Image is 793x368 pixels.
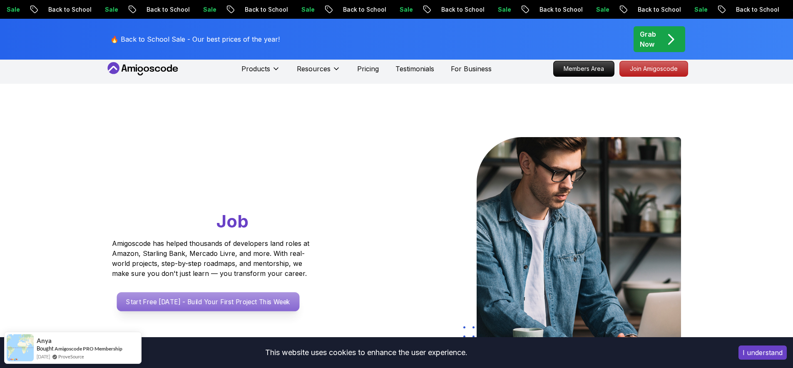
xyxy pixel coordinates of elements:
p: Sale [758,5,785,14]
p: Back to School [603,5,660,14]
span: Job [216,210,249,232]
p: Back to School [407,5,463,14]
p: Back to School [308,5,365,14]
button: Resources [297,64,341,80]
p: Products [241,64,270,74]
p: Back to School [505,5,562,14]
p: Sale [660,5,686,14]
a: For Business [451,64,492,74]
p: Sale [463,5,490,14]
a: Members Area [553,61,614,77]
p: Amigoscode has helped thousands of developers land roles at Amazon, Starling Bank, Mercado Livre,... [112,238,312,278]
p: Sale [562,5,588,14]
span: [DATE] [37,353,50,360]
button: Products [241,64,280,80]
img: provesource social proof notification image [7,334,34,361]
span: Bought [37,345,54,352]
p: Resources [297,64,331,74]
p: Sale [365,5,392,14]
p: 🔥 Back to School Sale - Our best prices of the year! [110,34,280,44]
p: Sale [169,5,195,14]
div: This website uses cookies to enhance the user experience. [6,343,726,362]
span: Anya [37,337,52,344]
img: hero [477,137,681,352]
p: Sale [70,5,97,14]
p: Sale [267,5,293,14]
p: Back to School [14,5,70,14]
h1: Go From Learning to Hired: Master Java, Spring Boot & Cloud Skills That Get You the [112,137,341,233]
a: Testimonials [395,64,434,74]
p: Members Area [554,61,614,76]
p: Back to School [210,5,267,14]
p: Grab Now [640,29,656,49]
p: Back to School [701,5,758,14]
a: Pricing [357,64,379,74]
a: Amigoscode PRO Membership [55,345,122,352]
p: Join Amigoscode [620,61,688,76]
button: Accept cookies [738,345,787,360]
a: ProveSource [58,353,84,360]
a: Start Free [DATE] - Build Your First Project This Week [117,292,299,311]
p: Back to School [112,5,169,14]
a: Join Amigoscode [619,61,688,77]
